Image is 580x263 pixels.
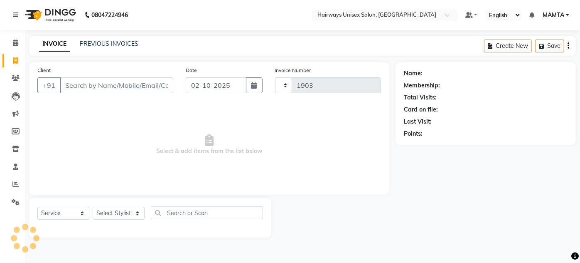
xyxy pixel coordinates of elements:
button: Create New [484,40,532,52]
div: Name: [404,69,423,78]
b: 08047224946 [91,3,128,27]
label: Client [37,67,51,74]
div: Total Visits: [404,93,437,102]
span: Select & add items from the list below [37,103,381,186]
div: Membership: [404,81,440,90]
span: MAMTA [543,11,564,20]
button: Save [535,40,564,52]
div: Last Visit: [404,117,432,126]
input: Search or Scan [151,206,263,219]
img: logo [21,3,78,27]
div: Points: [404,129,423,138]
button: +91 [37,77,61,93]
input: Search by Name/Mobile/Email/Code [60,77,173,93]
a: PREVIOUS INVOICES [80,40,138,47]
label: Invoice Number [275,67,311,74]
div: Card on file: [404,105,438,114]
a: INVOICE [39,37,70,52]
label: Date [186,67,197,74]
